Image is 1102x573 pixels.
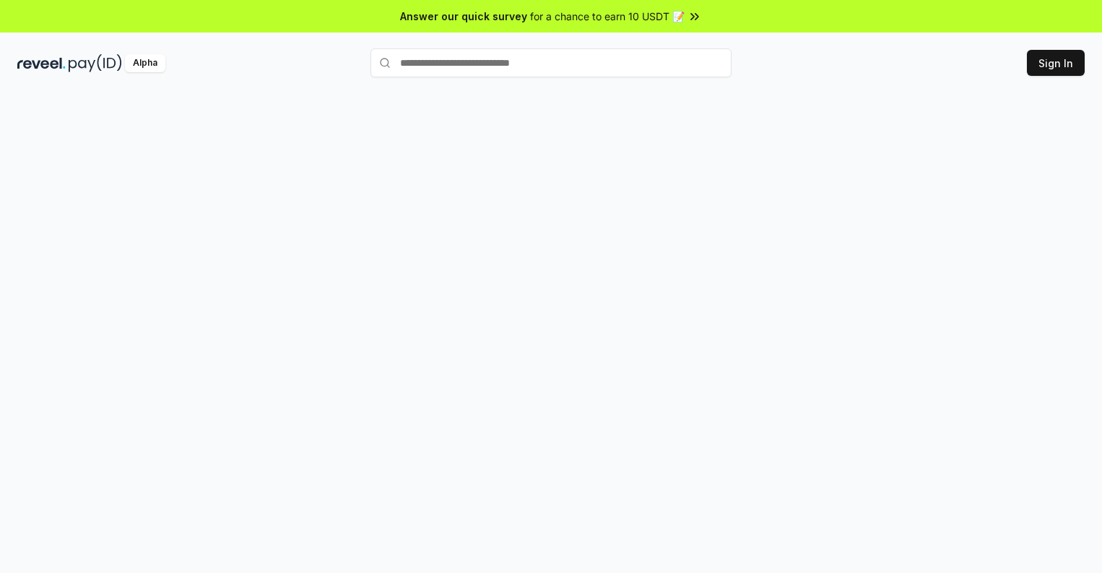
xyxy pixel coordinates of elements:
[125,54,165,72] div: Alpha
[400,9,527,24] span: Answer our quick survey
[1027,50,1085,76] button: Sign In
[69,54,122,72] img: pay_id
[530,9,685,24] span: for a chance to earn 10 USDT 📝
[17,54,66,72] img: reveel_dark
